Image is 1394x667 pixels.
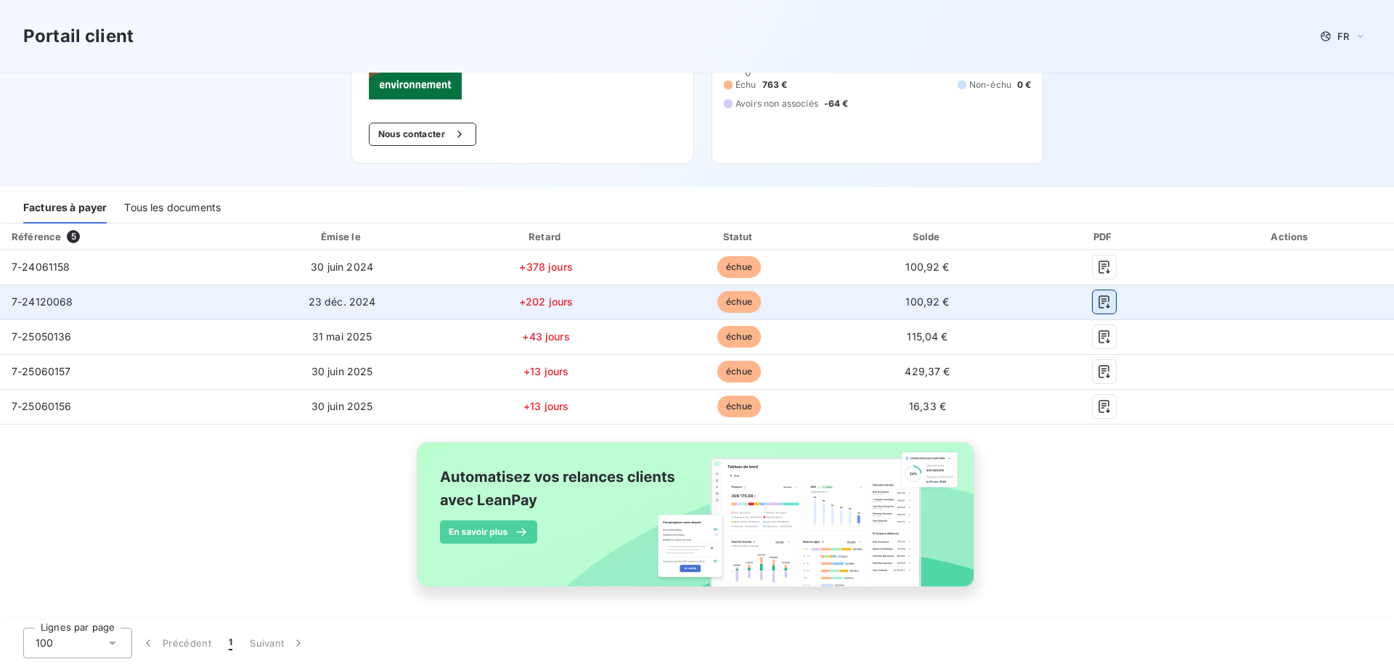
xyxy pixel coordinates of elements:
[67,230,80,243] span: 5
[1024,229,1185,244] div: PDF
[1337,30,1349,42] span: FR
[452,229,641,244] div: Retard
[23,193,107,224] div: Factures à payer
[519,295,574,308] span: +202 jours
[523,400,568,412] span: +13 jours
[12,261,70,273] span: 7-24061158
[369,123,476,146] button: Nous contacter
[522,330,569,343] span: +43 jours
[36,636,53,650] span: 100
[311,400,373,412] span: 30 juin 2025
[311,365,373,377] span: 30 juin 2025
[12,400,72,412] span: 7-25060156
[717,291,761,313] span: échue
[905,295,949,308] span: 100,92 €
[12,365,71,377] span: 7-25060157
[907,330,947,343] span: 115,04 €
[124,193,221,224] div: Tous les documents
[717,326,761,348] span: échue
[717,256,761,278] span: échue
[12,295,73,308] span: 7-24120068
[239,229,446,244] div: Émise le
[969,78,1011,91] span: Non-échu
[23,23,134,49] h3: Portail client
[1191,229,1391,244] div: Actions
[735,78,757,91] span: Échu
[404,433,990,612] img: banner
[519,261,573,273] span: +378 jours
[647,229,832,244] div: Statut
[745,67,751,78] span: 0
[717,361,761,382] span: échue
[523,365,568,377] span: +13 jours
[229,636,232,650] span: 1
[735,97,818,110] span: Avoirs non associés
[1017,78,1031,91] span: 0 €
[717,396,761,417] span: échue
[762,78,788,91] span: 763 €
[12,231,61,242] div: Référence
[309,295,376,308] span: 23 déc. 2024
[312,330,372,343] span: 31 mai 2025
[12,330,72,343] span: 7-25050136
[311,261,373,273] span: 30 juin 2024
[220,628,241,658] button: 1
[132,628,220,658] button: Précédent
[824,97,849,110] span: -64 €
[837,229,1017,244] div: Solde
[241,628,314,658] button: Suivant
[905,365,950,377] span: 429,37 €
[905,261,949,273] span: 100,92 €
[909,400,946,412] span: 16,33 €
